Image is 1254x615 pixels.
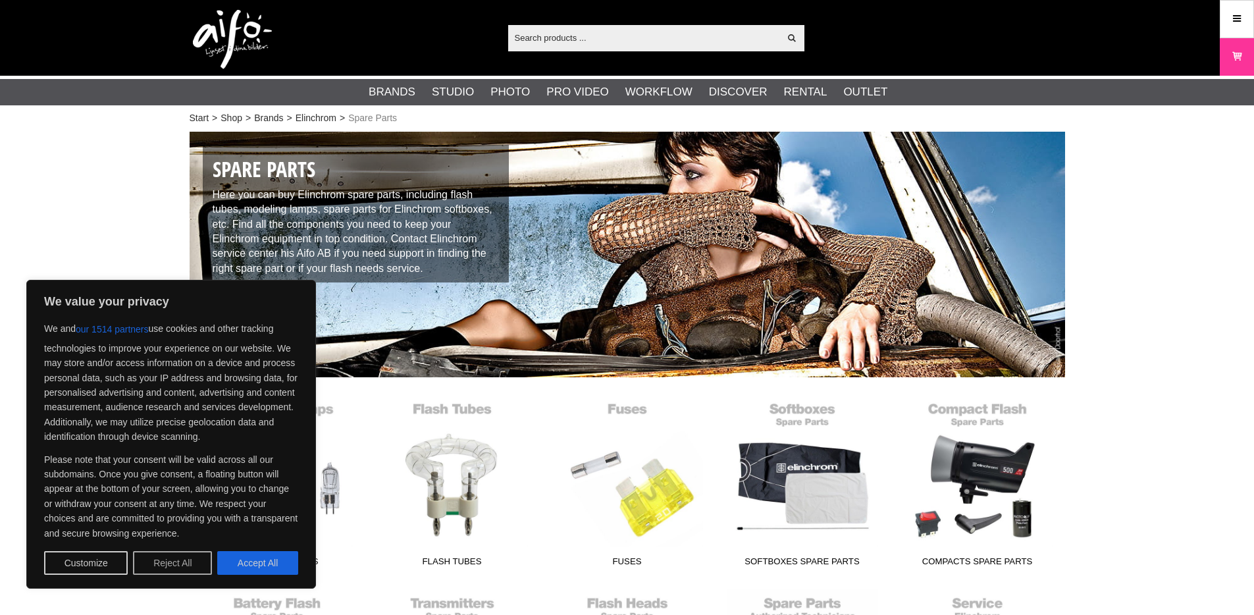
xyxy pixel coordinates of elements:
span: > [340,111,345,125]
a: Rental [784,84,827,101]
a: Softboxes Spare Parts [715,395,890,573]
a: Elinchrom [296,111,336,125]
a: Compacts Spare Parts [890,395,1065,573]
button: Reject All [133,551,212,575]
input: Search products ... [508,28,780,47]
p: We and use cookies and other tracking technologies to improve your experience on our website. We ... [44,317,298,444]
span: Softboxes Spare Parts [715,555,890,573]
a: Flash Tubes [365,395,540,573]
a: Pro Video [546,84,608,101]
button: Accept All [217,551,298,575]
a: Start [190,111,209,125]
span: Spare Parts [348,111,397,125]
a: Outlet [843,84,887,101]
p: We value your privacy [44,294,298,309]
h1: Spare Parts [213,155,500,184]
span: Fuses [540,555,715,573]
button: Customize [44,551,128,575]
a: Discover [709,84,768,101]
a: Fuses [540,395,715,573]
a: Brands [254,111,283,125]
span: > [246,111,251,125]
a: Brands [369,84,415,101]
span: > [287,111,292,125]
p: Please note that your consent will be valid across all our subdomains. Once you give consent, a f... [44,452,298,541]
a: Photo [490,84,530,101]
span: > [212,111,217,125]
img: logo.png [193,10,272,69]
a: Workflow [625,84,692,101]
div: We value your privacy [26,280,316,589]
div: Here you can buy Elinchrom spare parts, including flash tubes, modeling lamps, spare parts for El... [203,145,509,282]
a: Shop [221,111,242,125]
button: our 1514 partners [76,317,149,341]
img: Elinchrom Spare parts [190,132,1065,377]
span: Compacts Spare Parts [890,555,1065,573]
span: Flash Tubes [365,555,540,573]
a: Studio [432,84,474,101]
